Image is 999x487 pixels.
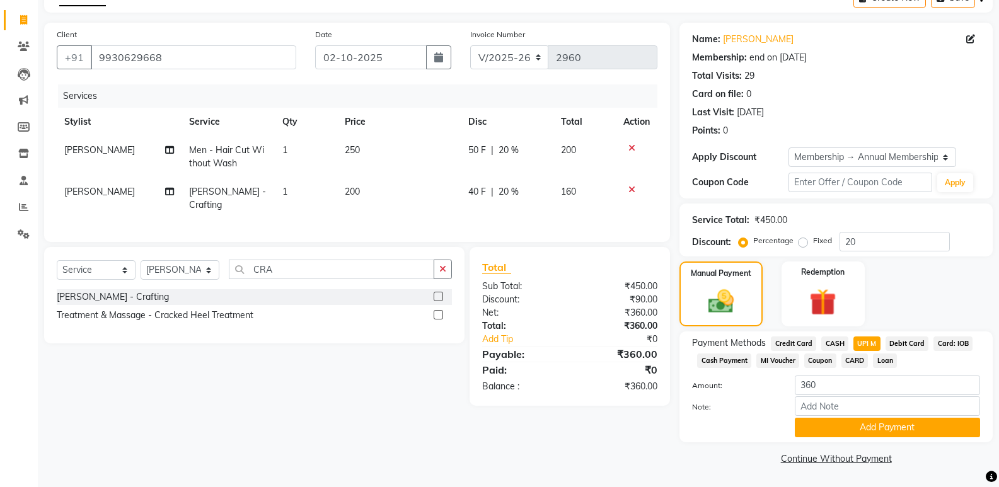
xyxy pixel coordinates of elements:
input: Search by Name/Mobile/Email/Code [91,45,296,69]
button: +91 [57,45,92,69]
input: Enter Offer / Coupon Code [788,173,932,192]
span: Cash Payment [697,353,751,368]
div: Name: [692,33,720,46]
span: Loan [873,353,897,368]
div: Payable: [473,347,570,362]
div: Membership: [692,51,747,64]
th: Service [182,108,275,136]
span: [PERSON_NAME] - Crafting [189,186,266,210]
div: Points: [692,124,720,137]
div: Total Visits: [692,69,742,83]
span: UPI M [853,336,881,351]
input: Amount [795,375,980,395]
label: Invoice Number [470,29,525,40]
span: Debit Card [886,336,929,351]
label: Note: [683,401,785,413]
input: Search or Scan [229,260,434,279]
div: Sub Total: [473,280,570,293]
span: 20 % [499,185,519,198]
span: 160 [561,186,576,197]
a: Add Tip [473,333,586,346]
span: 40 F [468,185,486,198]
div: ₹360.00 [570,380,667,393]
span: Payment Methods [692,336,766,350]
div: ₹360.00 [570,347,667,362]
span: [PERSON_NAME] [64,186,135,197]
label: Client [57,29,77,40]
button: Apply [937,173,973,192]
div: Total: [473,319,570,333]
span: Card: IOB [933,336,973,351]
span: [PERSON_NAME] [64,144,135,156]
span: Coupon [804,353,836,368]
div: ₹450.00 [570,280,667,293]
th: Qty [275,108,337,136]
div: Service Total: [692,214,749,227]
div: Coupon Code [692,176,788,189]
span: 200 [345,186,360,197]
span: CASH [821,336,848,351]
button: Add Payment [795,418,980,437]
div: 0 [723,124,728,137]
span: 1 [282,186,287,197]
span: 20 % [499,144,519,157]
div: 0 [746,88,751,101]
span: 200 [561,144,576,156]
label: Amount: [683,380,785,391]
div: ₹360.00 [570,306,667,319]
input: Add Note [795,396,980,416]
img: _gift.svg [801,285,845,319]
div: Discount: [473,293,570,306]
label: Date [315,29,332,40]
img: _cash.svg [700,287,742,316]
div: Treatment & Massage - Cracked Heel Treatment [57,309,253,322]
div: end on [DATE] [749,51,807,64]
span: 50 F [468,144,486,157]
div: 29 [744,69,754,83]
div: Services [58,84,667,108]
label: Manual Payment [691,268,751,279]
div: [PERSON_NAME] - Crafting [57,290,169,304]
span: 1 [282,144,287,156]
div: Card on file: [692,88,744,101]
div: [DATE] [737,106,764,119]
div: Discount: [692,236,731,249]
th: Stylist [57,108,182,136]
th: Disc [461,108,554,136]
label: Fixed [813,235,832,246]
span: Credit Card [771,336,816,351]
div: Apply Discount [692,151,788,164]
th: Total [553,108,616,136]
div: ₹360.00 [570,319,667,333]
span: Men - Hair Cut Without Wash [189,144,264,169]
span: CARD [841,353,869,368]
a: [PERSON_NAME] [723,33,794,46]
div: ₹0 [586,333,667,346]
span: | [491,144,494,157]
div: Balance : [473,380,570,393]
span: | [491,185,494,198]
label: Redemption [801,266,845,278]
th: Price [337,108,461,136]
div: Paid: [473,362,570,377]
div: ₹0 [570,362,667,377]
div: ₹450.00 [754,214,787,227]
div: Last Visit: [692,106,734,119]
span: 250 [345,144,360,156]
span: Total [482,261,511,274]
label: Percentage [753,235,794,246]
a: Continue Without Payment [682,452,990,466]
th: Action [616,108,657,136]
div: Net: [473,306,570,319]
span: MI Voucher [756,353,799,368]
div: ₹90.00 [570,293,667,306]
